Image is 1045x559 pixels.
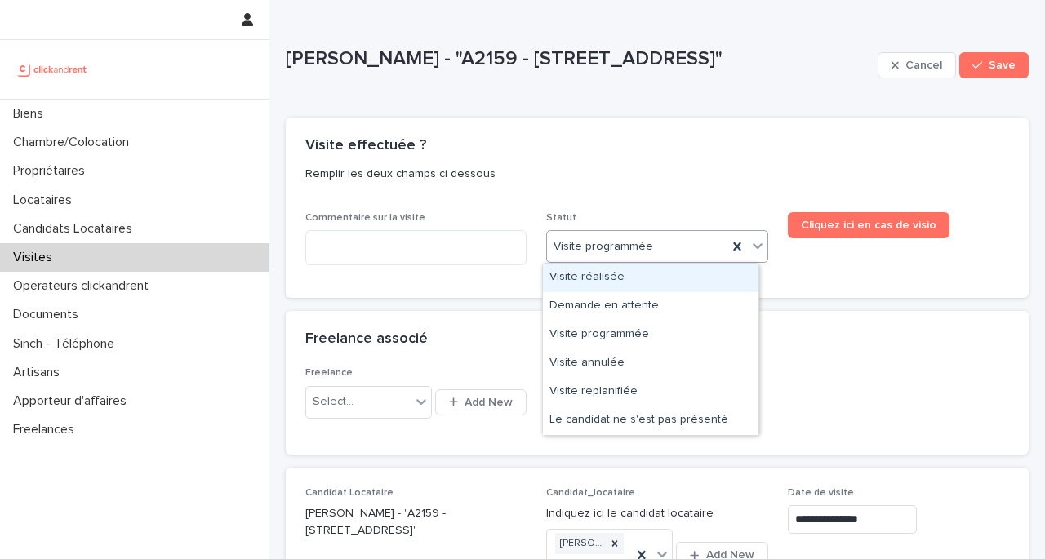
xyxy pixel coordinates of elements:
[7,422,87,437] p: Freelances
[905,60,942,71] span: Cancel
[7,163,98,179] p: Propriétaires
[7,336,127,352] p: Sinch - Téléphone
[543,349,758,378] div: Visite annulée
[546,488,635,498] span: Candidat_locataire
[305,137,426,155] h2: Visite effectuée ?
[7,135,142,150] p: Chambre/Colocation
[959,52,1029,78] button: Save
[788,488,854,498] span: Date de visite
[7,307,91,322] p: Documents
[305,368,353,378] span: Freelance
[788,212,949,238] a: Cliquez ici en cas de visio
[801,220,936,231] span: Cliquez ici en cas de visio
[465,397,513,408] span: Add New
[555,533,606,555] div: [PERSON_NAME]
[7,221,145,237] p: Candidats Locataires
[7,393,140,409] p: Apporteur d'affaires
[305,331,428,348] h2: Freelance associé
[305,213,425,223] span: Commentaire sur la visite
[313,393,354,410] div: Select...
[7,193,85,208] p: Locataires
[7,278,162,294] p: Operateurs clickandrent
[305,505,527,539] p: [PERSON_NAME] - "A2159 - [STREET_ADDRESS]"
[305,488,394,498] span: Candidat Locataire
[305,166,1003,181] p: Remplir les deux champs ci dessous
[546,213,576,223] span: Statut
[543,264,758,292] div: Visite réalisée
[7,106,56,122] p: Biens
[543,378,758,406] div: Visite replanifiée
[7,365,73,380] p: Artisans
[286,47,871,71] p: [PERSON_NAME] - "A2159 - [STREET_ADDRESS]"
[435,389,527,415] button: Add New
[7,250,65,265] p: Visites
[543,321,758,349] div: Visite programmée
[543,292,758,321] div: Demande en attente
[543,406,758,435] div: Le candidat ne s'est pas présenté
[554,238,653,255] span: Visite programmée
[989,60,1016,71] span: Save
[878,52,956,78] button: Cancel
[13,53,92,86] img: UCB0brd3T0yccxBKYDjQ
[546,505,767,522] p: Indiquez ici le candidat locataire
